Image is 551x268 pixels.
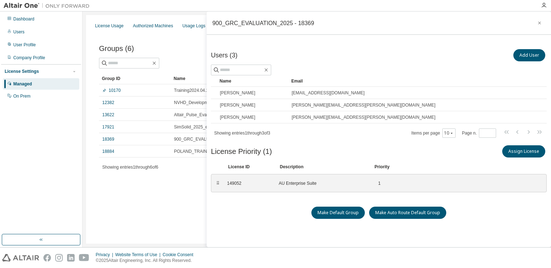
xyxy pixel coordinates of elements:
[102,165,158,170] span: Showing entries 1 through 6 of 6
[292,102,435,108] span: [PERSON_NAME][EMAIL_ADDRESS][PERSON_NAME][DOMAIN_NAME]
[4,2,93,9] img: Altair One
[216,180,220,186] div: ⠿
[102,149,114,154] a: 18884
[55,254,63,262] img: instagram.svg
[102,100,114,105] a: 12382
[311,207,365,219] button: Make Default Group
[369,207,446,219] button: Make Auto Route Default Group
[212,20,314,26] div: 900_GRC_EVALUATION_2025 - 18369
[228,164,271,170] div: License ID
[102,112,114,118] a: 13622
[174,149,227,154] span: POLAND_TRAINING_2025
[444,130,454,136] button: 10
[292,114,435,120] span: [PERSON_NAME][EMAIL_ADDRESS][PERSON_NAME][DOMAIN_NAME]
[115,252,163,258] div: Website Terms of Use
[13,55,45,61] div: Company Profile
[163,252,197,258] div: Cookie Consent
[220,114,255,120] span: [PERSON_NAME]
[174,73,258,84] div: Name
[102,88,121,93] a: 10170
[227,180,270,186] div: 149052
[502,145,545,157] button: Assign License
[102,136,114,142] a: 18369
[102,124,114,130] a: 17921
[174,112,241,118] span: Altair_Pulse_Evaluation_20240801
[79,254,89,262] img: youtube.svg
[411,128,456,138] span: Items per page
[513,49,545,61] button: Add User
[13,42,36,48] div: User Profile
[13,93,30,99] div: On Prem
[292,90,364,96] span: [EMAIL_ADDRESS][DOMAIN_NAME]
[214,131,270,136] span: Showing entries 1 through 3 of 3
[280,164,366,170] div: Description
[96,258,198,264] p: © 2025 Altair Engineering, Inc. All Rights Reserved.
[174,100,214,105] span: NVHD_Development
[182,23,205,29] div: Usage Logs
[174,136,234,142] span: 900_GRC_EVALUATION_2025
[95,23,123,29] div: License Usage
[133,23,173,29] div: Authorized Machines
[13,29,24,35] div: Users
[67,254,75,262] img: linkedin.svg
[375,164,390,170] div: Priority
[99,44,134,53] span: Groups (6)
[13,81,32,87] div: Managed
[96,252,115,258] div: Privacy
[102,73,168,84] div: Group ID
[2,254,39,262] img: altair_logo.svg
[174,124,225,130] span: SimSolid_2025_evaluation
[211,52,237,59] span: Users (3)
[43,254,51,262] img: facebook.svg
[373,180,381,186] div: 1
[279,180,365,186] div: AU Enterprise Suite
[5,69,39,74] div: License Settings
[220,75,286,87] div: Name
[13,16,34,22] div: Dashboard
[174,88,211,93] span: Training2024.04.22
[211,147,272,156] span: License Priority (1)
[462,128,496,138] span: Page n.
[220,102,255,108] span: [PERSON_NAME]
[220,90,255,96] span: [PERSON_NAME]
[291,75,529,87] div: Email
